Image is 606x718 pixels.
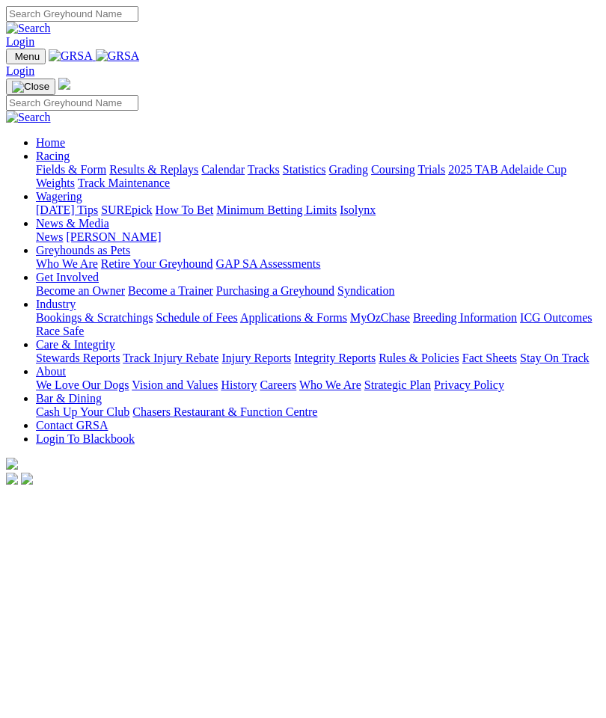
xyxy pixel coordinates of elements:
a: [DATE] Tips [36,203,98,216]
a: Integrity Reports [294,352,376,364]
a: Login [6,35,34,48]
a: Track Injury Rebate [123,352,218,364]
a: ICG Outcomes [520,311,592,324]
a: Tracks [248,163,280,176]
div: Get Involved [36,284,600,298]
div: Care & Integrity [36,352,600,365]
a: Home [36,136,65,149]
a: SUREpick [101,203,152,216]
a: Schedule of Fees [156,311,237,324]
a: Wagering [36,190,82,203]
input: Search [6,95,138,111]
a: Syndication [337,284,394,297]
a: Minimum Betting Limits [216,203,337,216]
img: facebook.svg [6,473,18,485]
a: Isolynx [340,203,376,216]
a: Retire Your Greyhound [101,257,213,270]
a: Bar & Dining [36,392,102,405]
img: GRSA [96,49,140,63]
a: Get Involved [36,271,99,283]
a: Rules & Policies [379,352,459,364]
a: Results & Replays [109,163,198,176]
a: Greyhounds as Pets [36,244,130,257]
input: Search [6,6,138,22]
a: [PERSON_NAME] [66,230,161,243]
a: Contact GRSA [36,419,108,432]
img: GRSA [49,49,93,63]
a: Racing [36,150,70,162]
a: Strategic Plan [364,378,431,391]
a: Privacy Policy [434,378,504,391]
div: Racing [36,163,600,190]
a: Who We Are [36,257,98,270]
a: Login [6,64,34,77]
a: 2025 TAB Adelaide Cup [448,163,566,176]
a: Coursing [371,163,415,176]
div: Greyhounds as Pets [36,257,600,271]
a: Vision and Values [132,378,218,391]
a: Cash Up Your Club [36,405,129,418]
a: Fields & Form [36,163,106,176]
span: Menu [15,51,40,62]
a: Trials [417,163,445,176]
div: About [36,378,600,392]
a: Track Maintenance [78,177,170,189]
a: Fact Sheets [462,352,517,364]
a: Applications & Forms [240,311,347,324]
img: logo-grsa-white.png [58,78,70,90]
img: Search [6,22,51,35]
a: Stewards Reports [36,352,120,364]
a: Statistics [283,163,326,176]
a: We Love Our Dogs [36,378,129,391]
a: Injury Reports [221,352,291,364]
div: Industry [36,311,600,338]
a: Careers [260,378,296,391]
a: Race Safe [36,325,84,337]
a: GAP SA Assessments [216,257,321,270]
a: Stay On Track [520,352,589,364]
a: About [36,365,66,378]
img: logo-grsa-white.png [6,458,18,470]
a: Become an Owner [36,284,125,297]
a: Care & Integrity [36,338,115,351]
img: Search [6,111,51,124]
a: Bookings & Scratchings [36,311,153,324]
a: Who We Are [299,378,361,391]
a: News [36,230,63,243]
a: Weights [36,177,75,189]
a: Chasers Restaurant & Function Centre [132,405,317,418]
div: Wagering [36,203,600,217]
a: History [221,378,257,391]
button: Toggle navigation [6,79,55,95]
a: Login To Blackbook [36,432,135,445]
a: Grading [329,163,368,176]
div: News & Media [36,230,600,244]
a: Breeding Information [413,311,517,324]
a: Calendar [201,163,245,176]
div: Bar & Dining [36,405,600,419]
a: News & Media [36,217,109,230]
a: MyOzChase [350,311,410,324]
a: Become a Trainer [128,284,213,297]
img: twitter.svg [21,473,33,485]
a: Industry [36,298,76,310]
button: Toggle navigation [6,49,46,64]
a: Purchasing a Greyhound [216,284,334,297]
img: Close [12,81,49,93]
a: How To Bet [156,203,214,216]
